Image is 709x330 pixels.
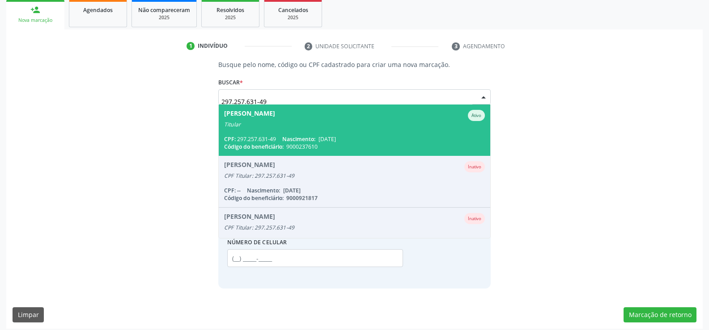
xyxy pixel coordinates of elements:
[286,143,318,150] span: 9000237610
[224,110,275,121] div: [PERSON_NAME]
[318,135,336,143] span: [DATE]
[138,6,190,14] span: Não compareceram
[271,14,315,21] div: 2025
[217,6,244,14] span: Resolvidos
[224,135,485,143] div: 297.257.631-49
[13,307,44,322] button: Limpar
[224,121,485,128] div: Titular
[138,14,190,21] div: 2025
[227,249,403,267] input: (__) _____-_____
[198,42,228,50] div: Indivíduo
[83,6,113,14] span: Agendados
[13,17,58,24] div: Nova marcação
[30,5,40,15] div: person_add
[624,307,696,322] button: Marcação de retorno
[218,60,491,69] p: Busque pelo nome, código ou CPF cadastrado para criar uma nova marcação.
[208,14,253,21] div: 2025
[187,42,195,50] div: 1
[224,143,284,150] span: Código do beneficiário:
[278,6,308,14] span: Cancelados
[471,113,481,118] small: Ativo
[221,92,472,110] input: Busque por nome, código ou CPF
[227,235,287,249] label: Número de celular
[218,75,243,89] label: Buscar
[224,135,236,143] span: CPF:
[282,135,315,143] span: Nascimento:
